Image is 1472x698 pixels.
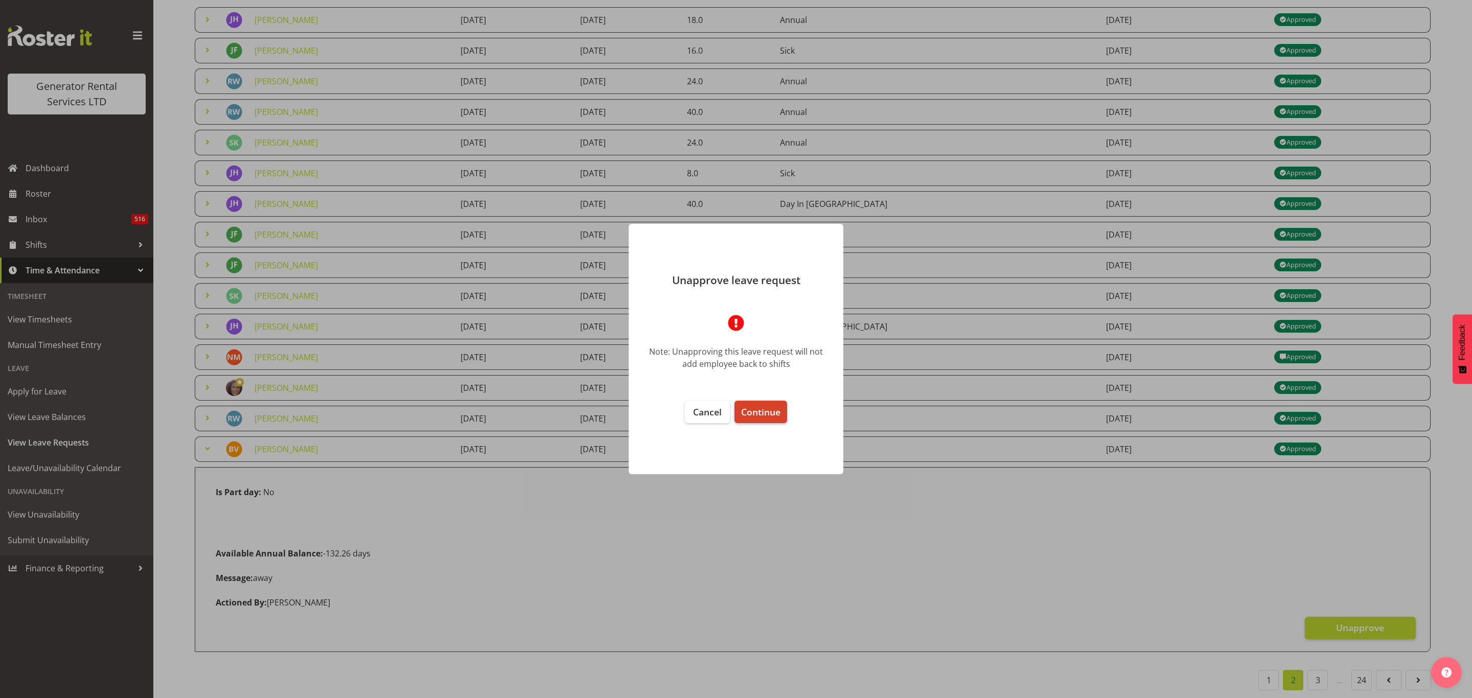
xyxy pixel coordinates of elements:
button: Continue [734,401,787,423]
p: Unapprove leave request [639,275,833,286]
span: Continue [741,406,780,418]
span: Feedback [1458,324,1467,360]
img: help-xxl-2.png [1441,667,1452,678]
button: Feedback - Show survey [1453,314,1472,384]
span: Cancel [693,406,722,418]
div: Note: Unapproving this leave request will not add employee back to shifts [644,345,828,370]
button: Cancel [685,401,730,423]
